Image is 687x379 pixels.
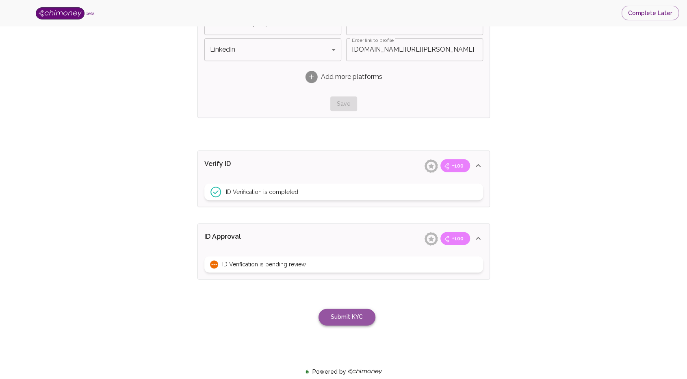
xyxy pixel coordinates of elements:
img: Logo [36,7,85,20]
button: Complete Later [622,6,679,21]
span: ID Verification is completed [226,188,298,196]
span: Add more platforms [321,72,382,82]
span: +100 [447,235,468,243]
div: LinkedIn [204,38,341,61]
button: Submit KYC [319,309,375,325]
span: ID Verification is pending review [222,260,306,268]
span: beta [85,11,95,16]
p: ID Approval [204,232,293,245]
span: +100 [447,162,468,170]
label: Enter link to profile [352,37,394,44]
p: Verify ID [204,159,293,172]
